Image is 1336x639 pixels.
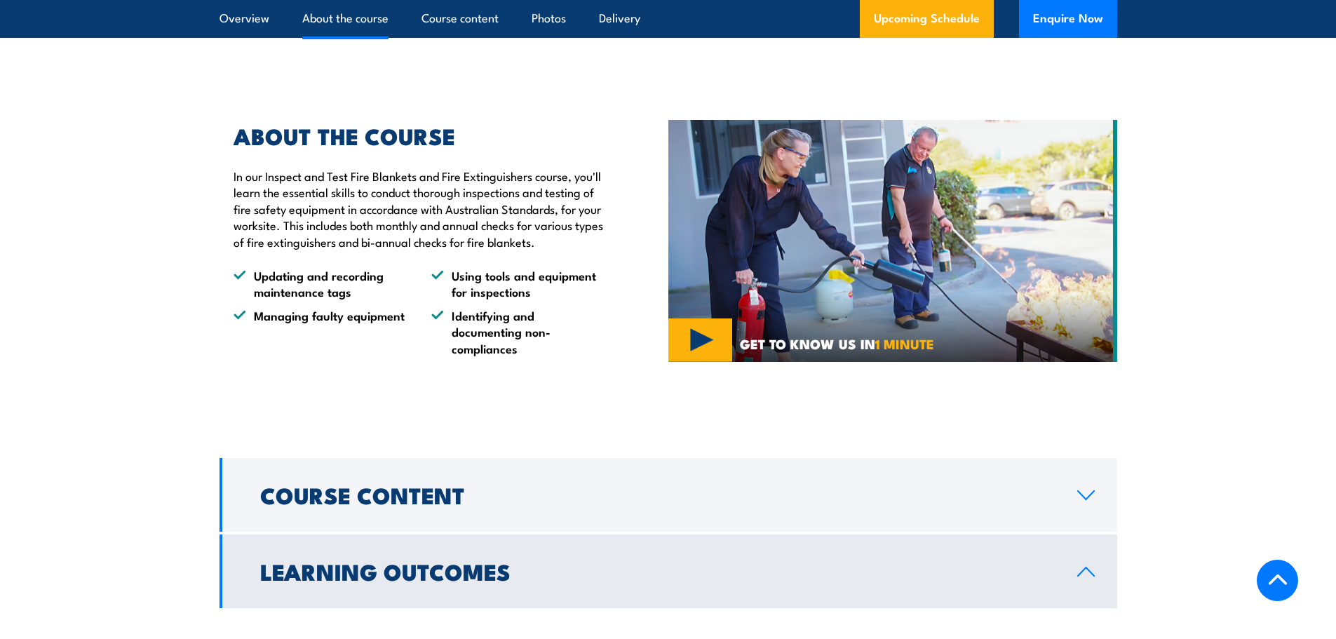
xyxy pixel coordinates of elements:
li: Managing faulty equipment [234,307,406,356]
li: Identifying and documenting non-compliances [431,307,604,356]
li: Using tools and equipment for inspections [431,267,604,300]
h2: ABOUT THE COURSE [234,126,604,145]
span: GET TO KNOW US IN [740,337,934,350]
strong: 1 MINUTE [875,333,934,354]
li: Updating and recording maintenance tags [234,267,406,300]
h2: Learning Outcomes [260,561,1055,581]
a: Course Content [220,458,1117,532]
h2: Course Content [260,485,1055,504]
a: Learning Outcomes [220,534,1117,608]
img: Fire Safety Training [668,120,1117,363]
p: In our Inspect and Test Fire Blankets and Fire Extinguishers course, you'll learn the essential s... [234,168,604,250]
